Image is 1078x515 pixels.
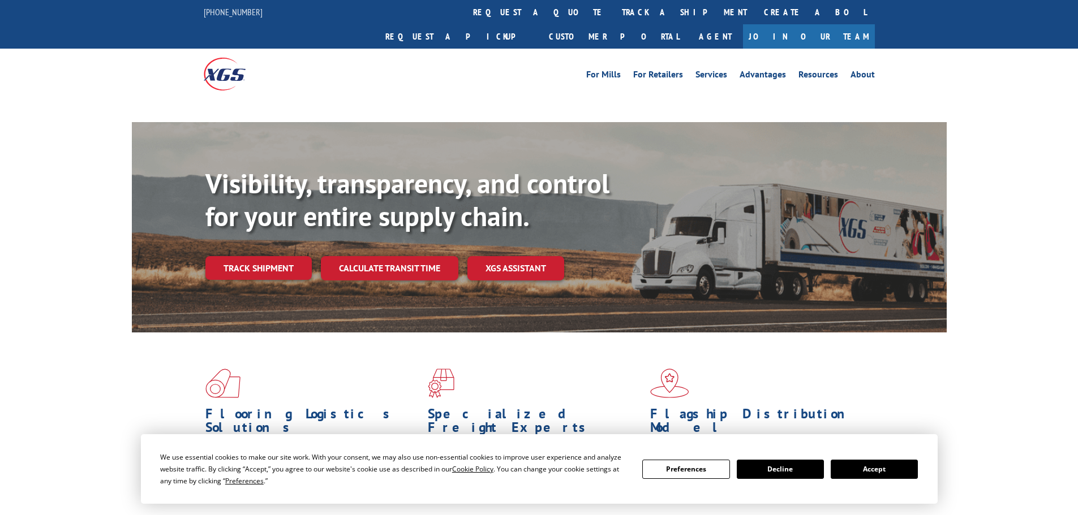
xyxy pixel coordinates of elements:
[798,70,838,83] a: Resources
[650,407,864,440] h1: Flagship Distribution Model
[428,407,642,440] h1: Specialized Freight Experts
[633,70,683,83] a: For Retailers
[695,70,727,83] a: Services
[205,369,240,398] img: xgs-icon-total-supply-chain-intelligence-red
[467,256,564,280] a: XGS ASSISTANT
[743,24,875,49] a: Join Our Team
[377,24,540,49] a: Request a pickup
[141,434,938,504] div: Cookie Consent Prompt
[642,460,729,479] button: Preferences
[225,476,264,486] span: Preferences
[586,70,621,83] a: For Mills
[740,70,786,83] a: Advantages
[160,451,629,487] div: We use essential cookies to make our site work. With your consent, we may also use non-essential ...
[831,460,918,479] button: Accept
[688,24,743,49] a: Agent
[650,369,689,398] img: xgs-icon-flagship-distribution-model-red
[321,256,458,280] a: Calculate transit time
[452,464,493,474] span: Cookie Policy
[205,166,609,233] b: Visibility, transparency, and control for your entire supply chain.
[205,256,312,280] a: Track shipment
[428,369,454,398] img: xgs-icon-focused-on-flooring-red
[204,6,263,18] a: [PHONE_NUMBER]
[540,24,688,49] a: Customer Portal
[851,70,875,83] a: About
[205,407,419,440] h1: Flooring Logistics Solutions
[737,460,824,479] button: Decline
